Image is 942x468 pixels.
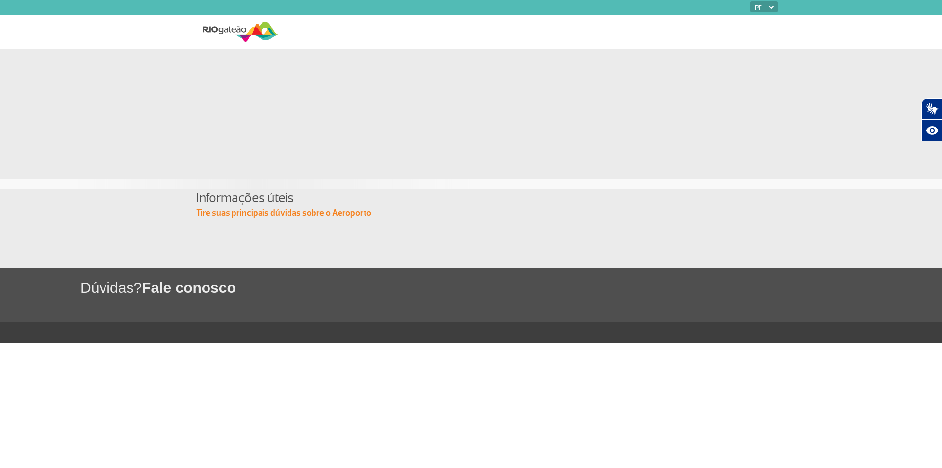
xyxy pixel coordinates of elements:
[921,98,942,141] div: Plugin de acessibilidade da Hand Talk.
[196,189,746,207] h4: Informações úteis
[921,120,942,141] button: Abrir recursos assistivos.
[921,98,942,120] button: Abrir tradutor de língua de sinais.
[142,279,236,296] span: Fale conosco
[80,277,942,298] h1: Dúvidas?
[196,207,746,219] p: Tire suas principais dúvidas sobre o Aeroporto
